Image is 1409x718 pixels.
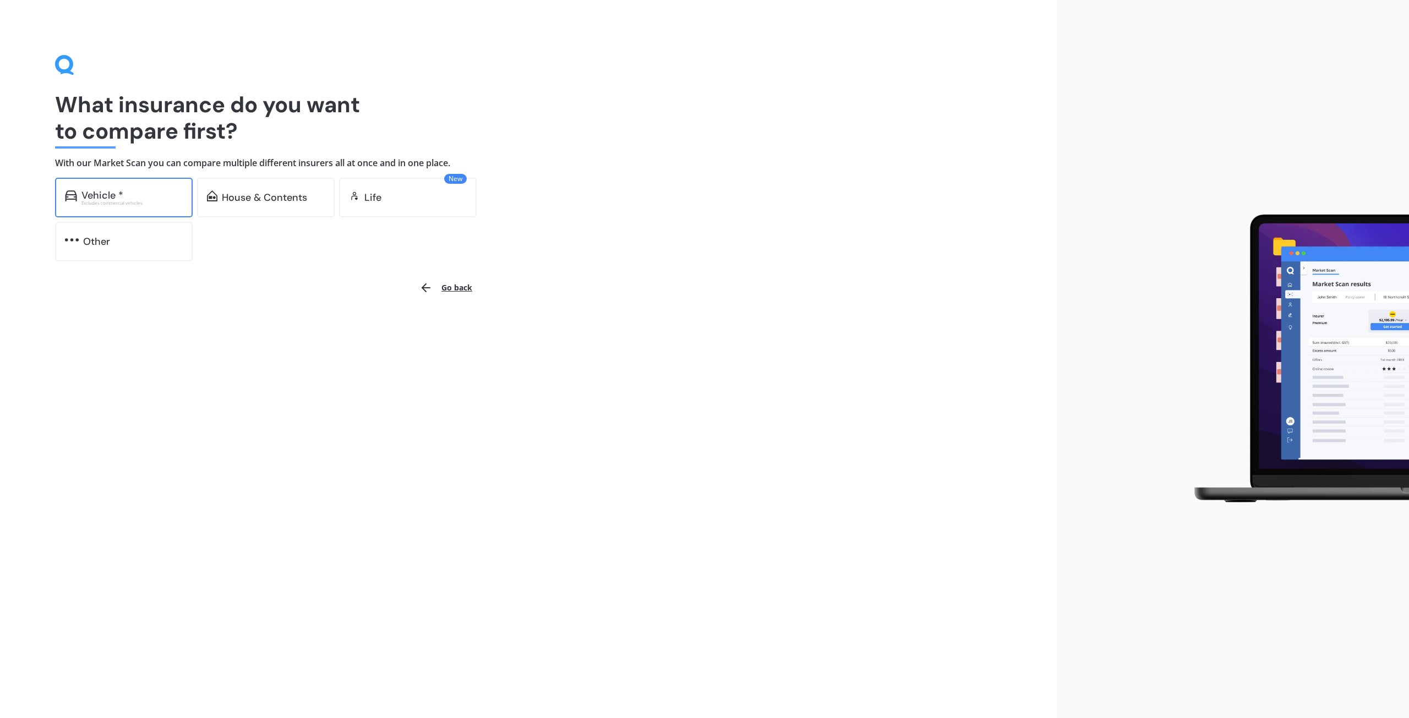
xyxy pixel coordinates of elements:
[55,157,1002,169] h4: With our Market Scan you can compare multiple different insurers all at once and in one place.
[65,234,79,245] img: other.81dba5aafe580aa69f38.svg
[81,190,123,201] div: Vehicle *
[444,174,467,184] span: New
[1178,208,1409,511] img: laptop.webp
[364,192,381,203] div: Life
[222,192,307,203] div: House & Contents
[349,190,360,201] img: life.f720d6a2d7cdcd3ad642.svg
[413,275,479,301] button: Go back
[81,201,183,205] div: Excludes commercial vehicles
[207,190,217,201] img: home-and-contents.b802091223b8502ef2dd.svg
[83,236,110,247] div: Other
[65,190,77,201] img: car.f15378c7a67c060ca3f3.svg
[55,91,1002,144] h1: What insurance do you want to compare first?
